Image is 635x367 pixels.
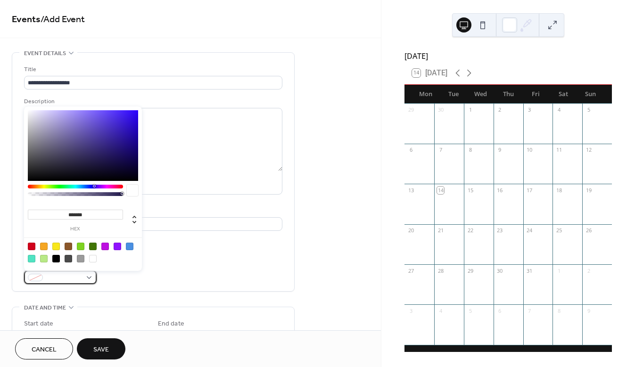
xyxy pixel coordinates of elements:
[158,319,184,329] div: End date
[15,338,73,359] button: Cancel
[41,10,85,29] span: / Add Event
[24,206,280,216] div: Location
[114,243,121,250] div: #9013FE
[52,255,60,262] div: #000000
[28,255,35,262] div: #50E3C2
[496,267,503,274] div: 30
[496,227,503,234] div: 23
[40,243,48,250] div: #F5A623
[555,307,562,314] div: 8
[65,255,72,262] div: #4A4A4A
[467,106,474,114] div: 1
[555,147,562,154] div: 11
[439,85,467,104] div: Tue
[585,147,592,154] div: 12
[526,187,533,194] div: 17
[467,85,495,104] div: Wed
[526,307,533,314] div: 7
[77,243,84,250] div: #7ED321
[526,227,533,234] div: 24
[437,147,444,154] div: 7
[407,187,414,194] div: 13
[555,227,562,234] div: 25
[467,227,474,234] div: 22
[32,345,57,355] span: Cancel
[407,227,414,234] div: 20
[126,243,133,250] div: #4A90E2
[467,147,474,154] div: 8
[407,147,414,154] div: 6
[28,243,35,250] div: #D0021B
[52,243,60,250] div: #F8E71C
[24,49,66,58] span: Event details
[437,267,444,274] div: 28
[526,106,533,114] div: 3
[555,267,562,274] div: 1
[89,243,97,250] div: #417505
[65,243,72,250] div: #8B572A
[412,85,439,104] div: Mon
[437,106,444,114] div: 30
[467,267,474,274] div: 29
[585,267,592,274] div: 2
[101,243,109,250] div: #BD10E0
[555,106,562,114] div: 4
[24,65,280,74] div: Title
[12,10,41,29] a: Events
[522,85,549,104] div: Fri
[467,187,474,194] div: 15
[496,307,503,314] div: 6
[24,97,280,106] div: Description
[526,267,533,274] div: 31
[549,85,577,104] div: Sat
[77,255,84,262] div: #9B9B9B
[407,307,414,314] div: 3
[585,106,592,114] div: 5
[495,85,522,104] div: Thu
[467,307,474,314] div: 5
[496,187,503,194] div: 16
[28,227,123,232] label: hex
[496,106,503,114] div: 2
[89,255,97,262] div: #FFFFFF
[577,85,604,104] div: Sun
[585,187,592,194] div: 19
[40,255,48,262] div: #B8E986
[77,338,125,359] button: Save
[526,147,533,154] div: 10
[496,147,503,154] div: 9
[555,187,562,194] div: 18
[437,227,444,234] div: 21
[407,267,414,274] div: 27
[437,307,444,314] div: 4
[24,319,53,329] div: Start date
[93,345,109,355] span: Save
[407,106,414,114] div: 29
[437,187,444,194] div: 14
[404,50,612,62] div: [DATE]
[585,307,592,314] div: 9
[24,303,66,313] span: Date and time
[585,227,592,234] div: 26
